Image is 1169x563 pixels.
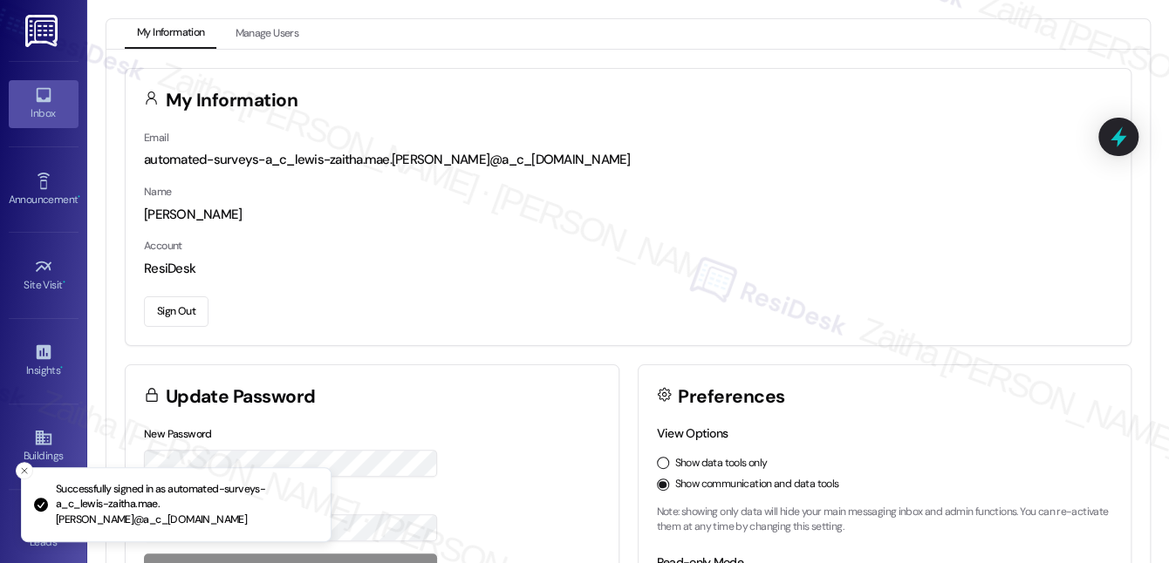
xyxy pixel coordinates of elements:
[675,477,839,492] label: Show communication and data tools
[678,388,784,406] h3: Preferences
[9,337,79,384] a: Insights •
[222,19,311,49] button: Manage Users
[144,427,212,441] label: New Password
[657,425,728,441] label: View Options
[144,131,168,145] label: Email
[56,482,317,528] p: Successfully signed in as automated-surveys-a_c_lewis-zaitha.mae.[PERSON_NAME]@a_c_[DOMAIN_NAME]
[144,185,172,199] label: Name
[144,260,1112,278] div: ResiDesk
[166,388,316,406] h3: Update Password
[63,276,65,288] span: •
[125,19,216,49] button: My Information
[60,362,63,374] span: •
[16,462,33,479] button: Close toast
[9,252,79,299] a: Site Visit •
[78,191,80,203] span: •
[657,505,1113,535] p: Note: showing only data will hide your main messaging inbox and admin functions. You can re-activ...
[9,80,79,127] a: Inbox
[9,509,79,556] a: Leads
[144,296,209,327] button: Sign Out
[144,151,1112,169] div: automated-surveys-a_c_lewis-zaitha.mae.[PERSON_NAME]@a_c_[DOMAIN_NAME]
[166,92,298,110] h3: My Information
[9,423,79,470] a: Buildings
[144,239,182,253] label: Account
[675,456,768,471] label: Show data tools only
[144,206,1112,224] div: [PERSON_NAME]
[25,15,61,47] img: ResiDesk Logo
